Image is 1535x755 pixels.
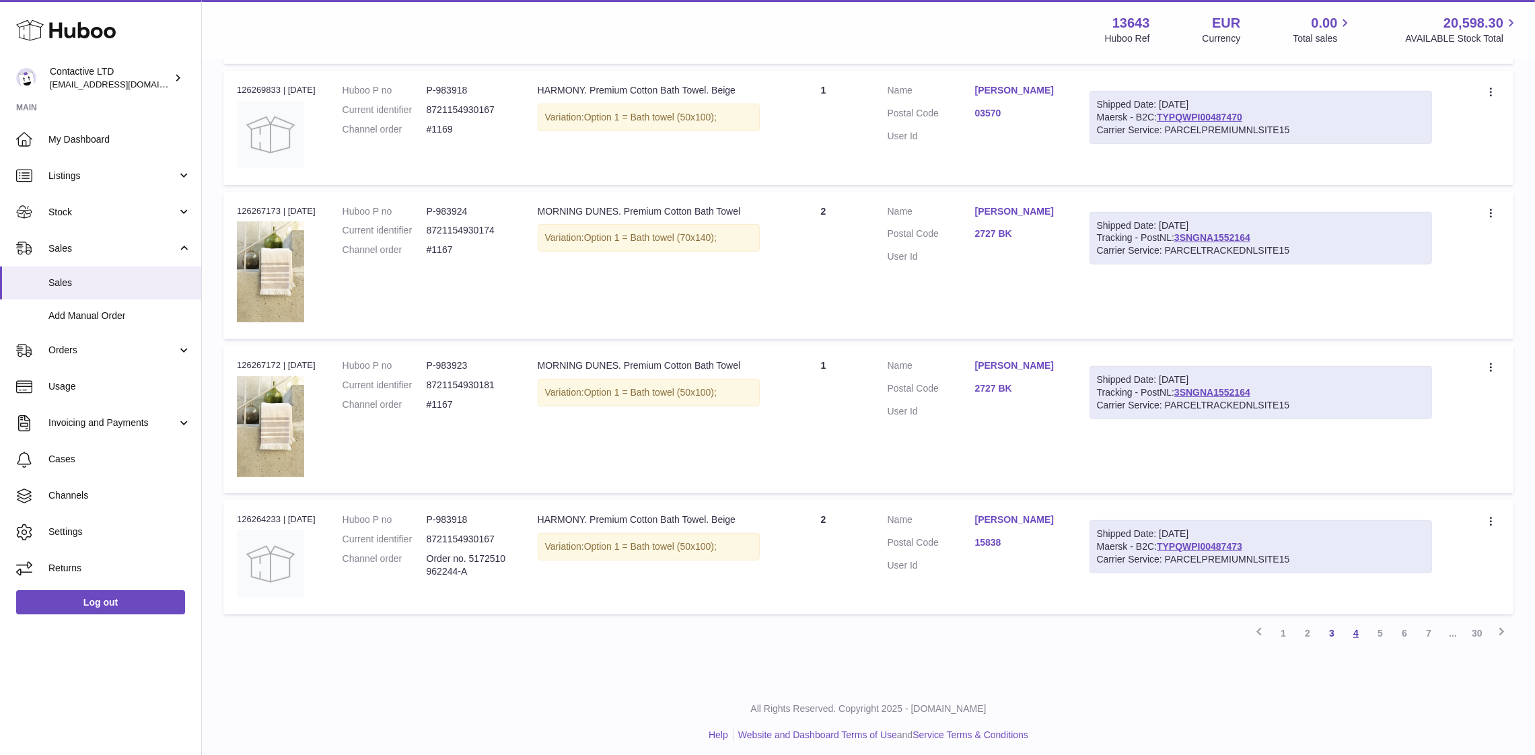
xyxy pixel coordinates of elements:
[1203,32,1241,45] div: Currency
[237,84,316,96] div: 126269833 | [DATE]
[1405,14,1519,45] a: 20,598.30 AVAILABLE Stock Total
[343,123,427,136] dt: Channel order
[734,729,1028,742] li: and
[1157,541,1242,552] a: TYPQWPI00487473
[975,536,1063,549] a: 15838
[427,398,511,411] dd: #1167
[1368,621,1392,645] a: 5
[538,379,760,406] div: Variation:
[1174,232,1250,243] a: 3SNGNA1552164
[1443,14,1503,32] span: 20,598.30
[975,107,1063,120] a: 03570
[538,104,760,131] div: Variation:
[1105,32,1150,45] div: Huboo Ref
[1097,553,1425,566] div: Carrier Service: PARCELPREMIUMNLSITE15
[48,344,177,357] span: Orders
[237,359,316,371] div: 126267172 | [DATE]
[975,513,1063,526] a: [PERSON_NAME]
[738,729,897,740] a: Website and Dashboard Terms of Use
[1090,91,1433,144] div: Maersk - B2C:
[888,227,975,244] dt: Postal Code
[343,513,427,526] dt: Huboo P no
[48,562,191,575] span: Returns
[1312,14,1338,32] span: 0.00
[48,526,191,538] span: Settings
[427,533,511,546] dd: 8721154930167
[888,559,975,572] dt: User Id
[427,359,511,372] dd: P-983923
[975,382,1063,395] a: 2727 BK
[913,729,1028,740] a: Service Terms & Conditions
[584,232,717,243] span: Option 1 = Bath towel (70x140);
[1097,98,1425,111] div: Shipped Date: [DATE]
[343,552,427,578] dt: Channel order
[1212,14,1240,32] strong: EUR
[50,79,198,89] span: [EMAIL_ADDRESS][DOMAIN_NAME]
[48,170,177,182] span: Listings
[1295,621,1320,645] a: 2
[427,104,511,116] dd: 8721154930167
[1417,621,1441,645] a: 7
[427,123,511,136] dd: #1169
[1465,621,1489,645] a: 30
[1392,621,1417,645] a: 6
[343,205,427,218] dt: Huboo P no
[773,346,874,493] td: 1
[773,500,874,614] td: 2
[1112,14,1150,32] strong: 13643
[16,590,185,614] a: Log out
[1090,520,1433,573] div: Maersk - B2C:
[1097,244,1425,257] div: Carrier Service: PARCELTRACKEDNLSITE15
[48,380,191,393] span: Usage
[1157,112,1242,122] a: TYPQWPI00487470
[343,104,427,116] dt: Current identifier
[427,552,511,578] dd: Order no. 5172510962244-A
[343,224,427,237] dt: Current identifier
[1097,528,1425,540] div: Shipped Date: [DATE]
[343,244,427,256] dt: Channel order
[584,387,717,398] span: Option 1 = Bath towel (50x100);
[538,513,760,526] div: HARMONY. Premium Cotton Bath Towel. Beige
[538,205,760,218] div: MORNING DUNES. Premium Cotton Bath Towel
[1097,399,1425,412] div: Carrier Service: PARCELTRACKEDNLSITE15
[48,242,177,255] span: Sales
[1293,32,1353,45] span: Total sales
[584,541,717,552] span: Option 1 = Bath towel (50x100);
[538,359,760,372] div: MORNING DUNES. Premium Cotton Bath Towel
[16,68,36,88] img: soul@SOWLhome.com
[427,513,511,526] dd: P-983918
[888,536,975,552] dt: Postal Code
[213,703,1524,715] p: All Rights Reserved. Copyright 2025 - [DOMAIN_NAME]
[237,101,304,168] img: no-photo.jpg
[237,205,316,217] div: 126267173 | [DATE]
[1344,621,1368,645] a: 4
[1097,219,1425,232] div: Shipped Date: [DATE]
[975,227,1063,240] a: 2727 BK
[427,84,511,97] dd: P-983918
[427,379,511,392] dd: 8721154930181
[1271,621,1295,645] a: 1
[975,359,1063,372] a: [PERSON_NAME]
[343,84,427,97] dt: Huboo P no
[48,489,191,502] span: Channels
[50,65,171,91] div: Contactive LTD
[237,513,316,526] div: 126264233 | [DATE]
[48,453,191,466] span: Cases
[773,192,874,339] td: 2
[1320,621,1344,645] a: 3
[773,71,874,184] td: 1
[888,405,975,418] dt: User Id
[48,417,177,429] span: Invoicing and Payments
[48,133,191,146] span: My Dashboard
[1293,14,1353,45] a: 0.00 Total sales
[975,205,1063,218] a: [PERSON_NAME]
[237,221,304,322] img: morning_dunes_premium_cotton_bath_towel_2.jpg
[1405,32,1519,45] span: AVAILABLE Stock Total
[888,382,975,398] dt: Postal Code
[237,530,304,598] img: no-photo.jpg
[538,224,760,252] div: Variation:
[343,398,427,411] dt: Channel order
[584,112,717,122] span: Option 1 = Bath towel (50x100);
[888,359,975,375] dt: Name
[975,84,1063,97] a: [PERSON_NAME]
